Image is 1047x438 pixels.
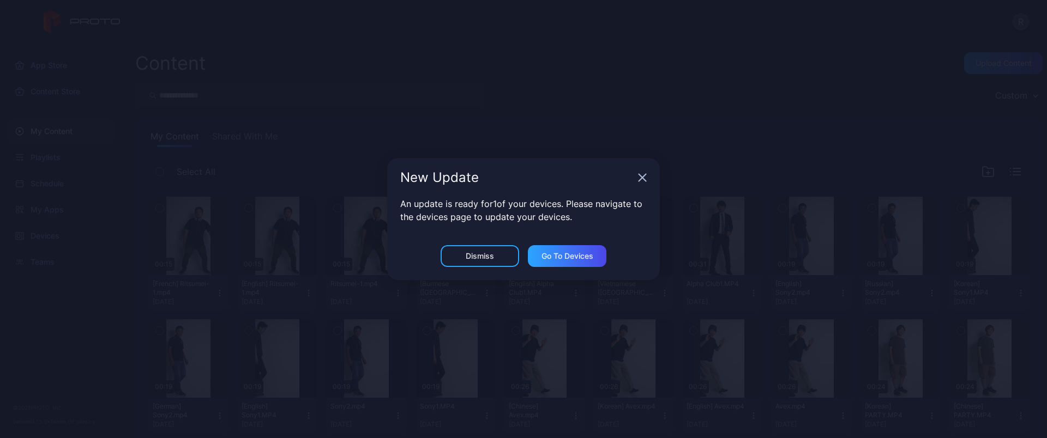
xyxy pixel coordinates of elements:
button: Go to devices [528,245,606,267]
div: Dismiss [466,252,494,260]
p: An update is ready for 1 of your devices. Please navigate to the devices page to update your devi... [400,197,647,223]
button: Dismiss [441,245,519,267]
div: Go to devices [541,252,593,260]
div: New Update [400,171,634,184]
